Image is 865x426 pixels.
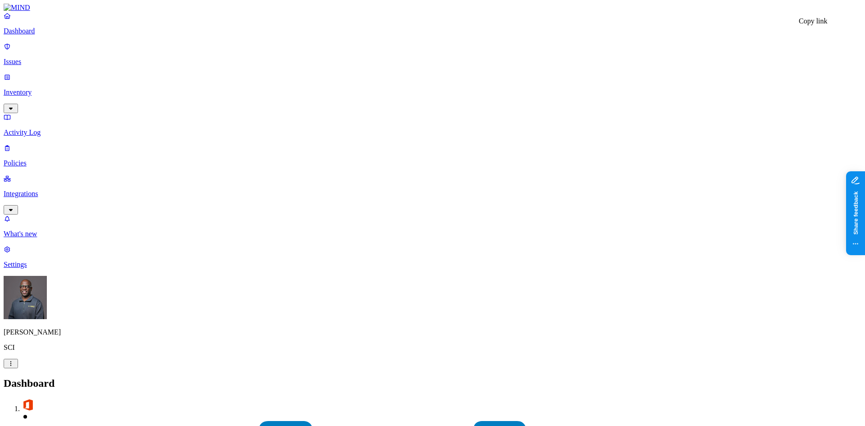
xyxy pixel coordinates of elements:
img: svg%3e [22,399,34,411]
div: Copy link [799,17,828,25]
p: What's new [4,230,861,238]
p: [PERSON_NAME] [4,328,861,336]
p: Activity Log [4,128,861,137]
p: Issues [4,58,861,66]
iframe: Marker.io feedback button [846,171,865,255]
p: Integrations [4,190,861,198]
img: Gregory Thomas [4,276,47,319]
p: SCI [4,344,861,352]
p: Settings [4,261,861,269]
img: MIND [4,4,30,12]
p: Policies [4,159,861,167]
h2: Dashboard [4,377,861,389]
p: Dashboard [4,27,861,35]
p: Inventory [4,88,861,96]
